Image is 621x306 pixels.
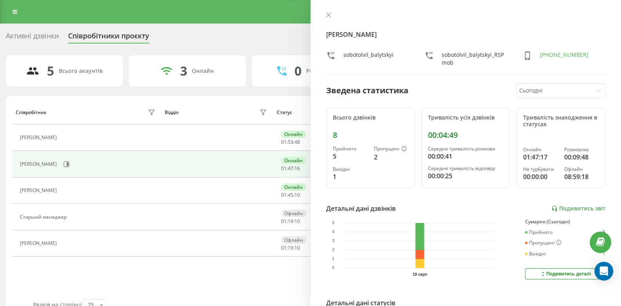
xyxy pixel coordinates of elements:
[306,68,344,74] div: Розмовляють
[281,139,287,145] span: 01
[288,244,293,251] span: 19
[523,152,558,162] div: 01:47:17
[165,110,179,115] div: Відділ
[281,236,306,244] div: Офлайн
[281,166,300,171] div: : :
[523,167,558,172] div: Не турбувати
[564,167,599,172] div: Офлайн
[180,63,187,78] div: 3
[333,146,368,152] div: Прийнято
[59,68,103,74] div: Всього акаунтів
[442,51,507,67] div: sobotolvil_balytskyi_RSPmob
[281,219,300,224] div: : :
[281,130,306,138] div: Онлайн
[281,139,300,145] div: : :
[374,152,409,162] div: 2
[20,241,59,246] div: [PERSON_NAME]
[523,172,558,181] div: 00:00:00
[288,218,293,225] span: 19
[16,110,47,115] div: Співробітник
[326,30,605,39] h4: [PERSON_NAME]
[332,248,334,252] text: 2
[281,244,287,251] span: 01
[332,239,334,243] text: 3
[523,147,558,152] div: Онлайн
[594,262,613,281] div: Open Intercom Messenger
[428,130,504,140] div: 00:04:49
[333,152,368,161] div: 5
[294,165,300,172] span: 16
[294,139,300,145] span: 48
[281,210,306,217] div: Офлайн
[294,63,301,78] div: 0
[523,114,599,128] div: Тривалість знаходження в статусах
[6,32,59,44] div: Активні дзвінки
[551,205,605,212] a: Подивитись звіт
[332,257,334,261] text: 1
[288,139,293,145] span: 53
[333,167,368,172] div: Вихідні
[20,161,59,167] div: [PERSON_NAME]
[564,152,599,162] div: 00:09:48
[603,251,605,257] div: 1
[525,230,552,235] div: Прийнято
[333,130,408,140] div: 8
[603,230,605,235] div: 5
[326,204,396,213] div: Детальні дані дзвінків
[333,114,408,121] div: Всього дзвінків
[288,192,293,198] span: 45
[294,244,300,251] span: 10
[294,192,300,198] span: 10
[428,171,504,181] div: 00:00:25
[525,240,561,246] div: Пропущені
[332,221,334,225] text: 5
[332,230,334,234] text: 4
[47,63,54,78] div: 5
[525,268,605,279] button: Подивитись деталі
[332,266,334,270] text: 0
[413,272,427,277] text: 19 серп
[525,219,605,225] div: Сумарно (Сьогодні)
[428,166,504,171] div: Середня тривалість відповіді
[281,192,300,198] div: : :
[564,172,599,181] div: 08:59:18
[281,245,300,251] div: : :
[326,85,408,96] div: Зведена статистика
[374,146,409,152] div: Пропущені
[343,51,394,67] div: sobotolvil_balytskyi
[428,146,504,152] div: Середня тривалість розмови
[281,165,287,172] span: 01
[333,172,368,181] div: 1
[20,214,69,220] div: Старший менеджер
[281,218,287,225] span: 01
[68,32,149,44] div: Співробітники проєкту
[525,251,546,257] div: Вихідні
[428,114,504,121] div: Тривалість усіх дзвінків
[540,271,591,277] div: Подивитись деталі
[281,192,287,198] span: 01
[192,68,214,74] div: Онлайн
[281,183,306,191] div: Онлайн
[540,51,589,58] a: [PHONE_NUMBER]
[564,147,599,152] div: Розмовляє
[281,157,306,164] div: Онлайн
[277,110,292,115] div: Статус
[20,188,59,193] div: [PERSON_NAME]
[20,135,59,140] div: [PERSON_NAME]
[294,218,300,225] span: 10
[428,152,504,161] div: 00:00:41
[288,165,293,172] span: 47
